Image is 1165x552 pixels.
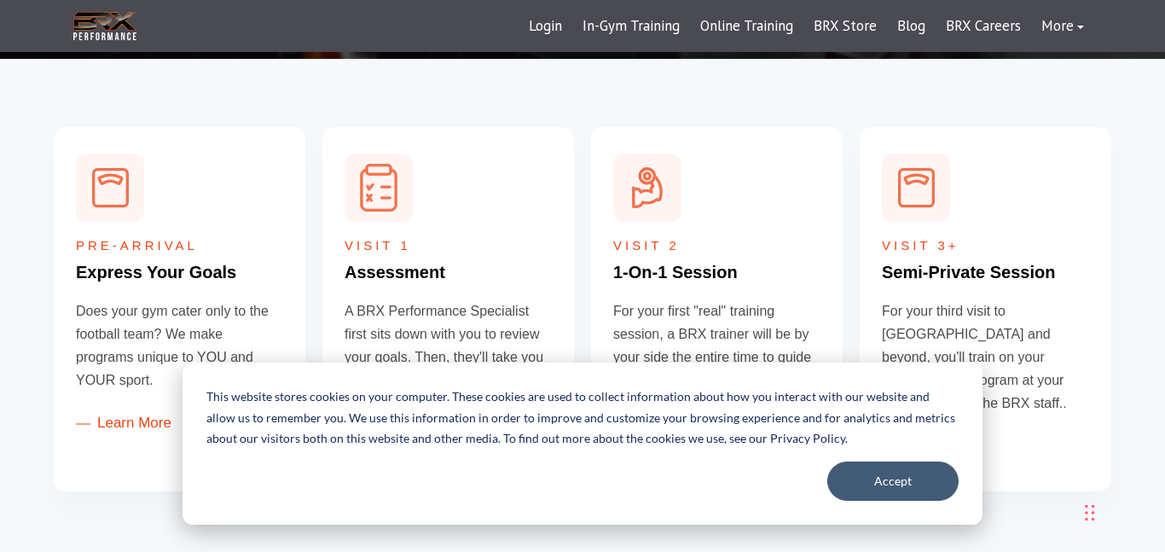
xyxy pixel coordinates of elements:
h4: 1-On-1 Session [613,262,820,282]
h5: Visit 1 [345,238,552,253]
h5: Pre-Arrival [76,238,283,253]
a: More [1031,6,1094,47]
p: Does your gym cater only to the football team? We make programs unique to YOU and YOUR sport. [76,299,283,392]
a: Learn More [76,415,171,431]
h5: Visit 3+ [882,238,1089,253]
h4: Express Your Goals [76,262,283,282]
a: BRX Careers [936,6,1031,47]
div: Drag [1085,487,1095,538]
p: This website stores cookies on your computer. These cookies are used to collect information about... [206,386,959,450]
button: Accept [827,462,959,501]
img: Assessment [345,154,413,222]
div: Cookie banner [183,363,982,525]
img: 1-On-1 Session [613,154,681,222]
a: Blog [887,6,936,47]
h4: Assessment [345,262,552,282]
h4: S [882,262,1089,282]
img: BRX Transparent Logo-2 [71,9,139,44]
a: Online Training [690,6,803,47]
span: emi-Private Session [893,263,1055,282]
a: In-Gym Training [572,6,690,47]
p: A BRX Performance Specialist first sits down with you to review your goals. Then, they'll take yo... [345,299,552,392]
h5: Visit 2 [613,238,820,253]
iframe: Chat Widget [921,368,1165,552]
a: BRX Store [803,6,887,47]
a: Login [519,6,572,47]
div: Navigation Menu [519,6,1094,47]
img: Express Your Goals [76,154,144,222]
img: Express Your Goals [882,154,950,222]
p: For your first "real" training session, a BRX trainer will be by your side the entire time to gui... [613,299,820,392]
p: For your third visit to [GEOGRAPHIC_DATA] and beyond, you'll train on your individualized program... [882,299,1089,415]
